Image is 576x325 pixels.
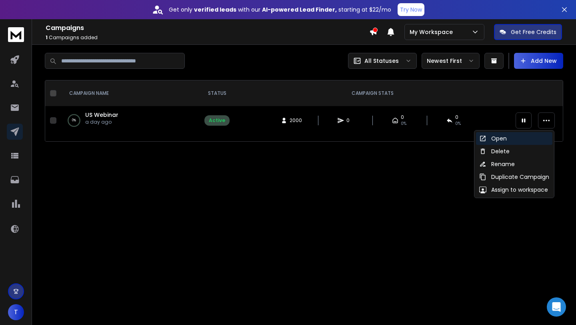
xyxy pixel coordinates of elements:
p: 0 % [72,116,76,124]
h1: Campaigns [46,23,369,33]
button: Add New [514,53,563,69]
button: Get Free Credits [494,24,562,40]
th: CAMPAIGN NAME [60,80,200,106]
button: T [8,304,24,320]
span: 0 [455,114,458,120]
div: Active [209,117,225,124]
p: Get only with our starting at $22/mo [169,6,391,14]
span: 0% [401,120,406,127]
th: CAMPAIGN STATS [234,80,511,106]
div: Open [479,134,507,142]
span: 0 [346,117,354,124]
th: STATUS [200,80,234,106]
span: 2000 [290,117,302,124]
p: Campaigns added [46,34,369,41]
p: Get Free Credits [511,28,556,36]
p: All Statuses [364,57,399,65]
div: Duplicate Campaign [479,173,549,181]
span: 1 [46,34,48,41]
div: Delete [479,147,510,155]
p: Try Now [400,6,422,14]
p: My Workspace [410,28,456,36]
div: Assign to workspace [479,186,548,194]
button: Try Now [398,3,424,16]
div: Rename [479,160,515,168]
strong: AI-powered Lead Finder, [262,6,337,14]
strong: verified leads [194,6,236,14]
button: Newest First [422,53,480,69]
img: logo [8,27,24,42]
div: Open Intercom Messenger [547,297,566,317]
td: 0%US Webinara day ago [60,106,200,135]
span: 0% [455,120,461,127]
p: a day ago [85,119,118,125]
span: 0 [401,114,404,120]
a: US Webinar [85,111,118,119]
